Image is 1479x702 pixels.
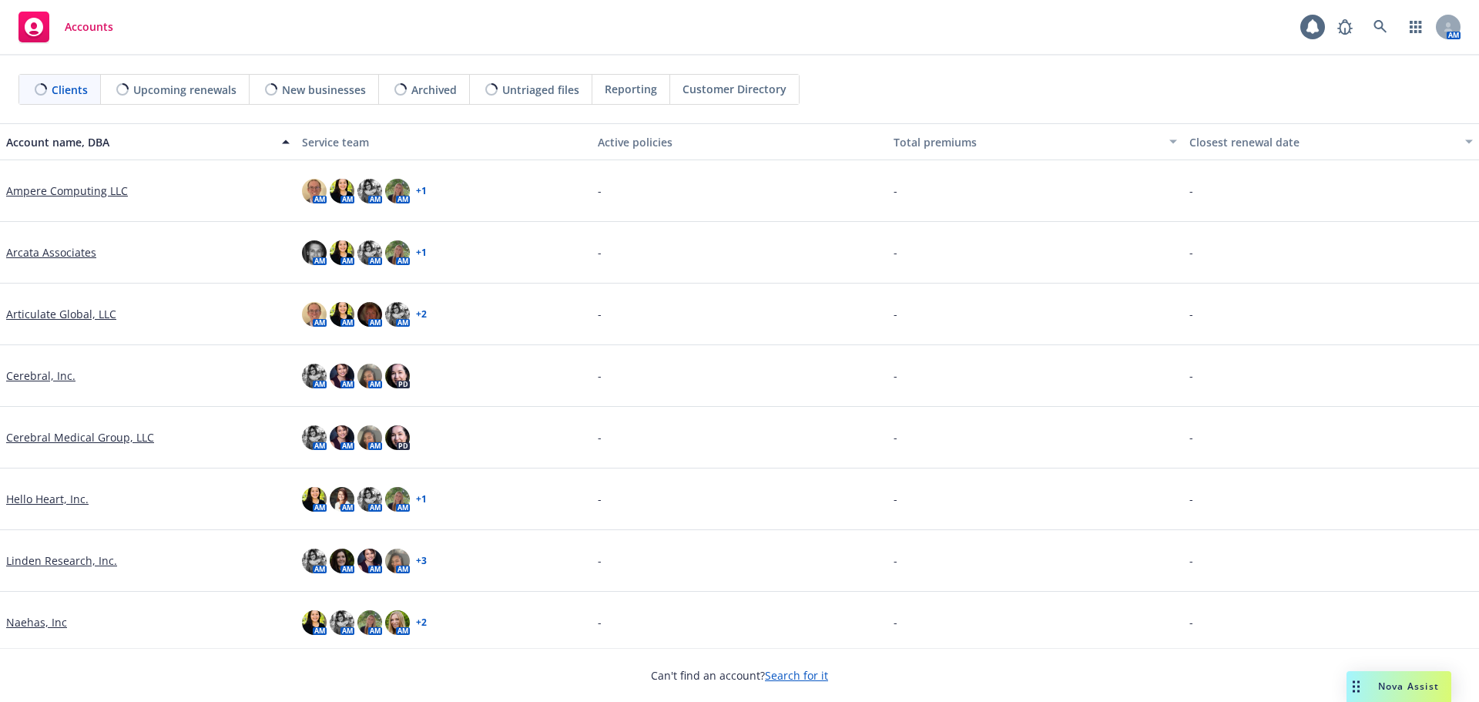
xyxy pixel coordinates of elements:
[598,183,602,199] span: -
[1347,671,1366,702] div: Drag to move
[894,553,897,569] span: -
[385,240,410,265] img: photo
[1189,244,1193,260] span: -
[1365,12,1396,42] a: Search
[330,425,354,450] img: photo
[52,82,88,98] span: Clients
[357,240,382,265] img: photo
[416,556,427,566] a: + 3
[385,179,410,203] img: photo
[12,5,119,49] a: Accounts
[765,668,828,683] a: Search for it
[302,364,327,388] img: photo
[385,425,410,450] img: photo
[1189,183,1193,199] span: -
[302,302,327,327] img: photo
[1189,614,1193,630] span: -
[385,364,410,388] img: photo
[894,244,897,260] span: -
[894,491,897,507] span: -
[1189,134,1456,150] div: Closest renewal date
[357,487,382,512] img: photo
[894,134,1160,150] div: Total premiums
[502,82,579,98] span: Untriaged files
[416,186,427,196] a: + 1
[1189,553,1193,569] span: -
[385,610,410,635] img: photo
[302,134,585,150] div: Service team
[894,368,897,384] span: -
[598,491,602,507] span: -
[6,368,75,384] a: Cerebral, Inc.
[894,429,897,445] span: -
[296,123,592,160] button: Service team
[598,368,602,384] span: -
[1189,306,1193,322] span: -
[282,82,366,98] span: New businesses
[385,302,410,327] img: photo
[598,553,602,569] span: -
[357,179,382,203] img: photo
[598,244,602,260] span: -
[330,240,354,265] img: photo
[302,425,327,450] img: photo
[1378,680,1439,693] span: Nova Assist
[416,495,427,504] a: + 1
[598,306,602,322] span: -
[6,553,117,569] a: Linden Research, Inc.
[6,306,116,322] a: Articulate Global, LLC
[302,610,327,635] img: photo
[6,429,154,445] a: Cerebral Medical Group, LLC
[651,667,828,684] span: Can't find an account?
[385,487,410,512] img: photo
[357,364,382,388] img: photo
[302,179,327,203] img: photo
[330,179,354,203] img: photo
[6,183,128,199] a: Ampere Computing LLC
[6,491,89,507] a: Hello Heart, Inc.
[605,81,657,97] span: Reporting
[598,429,602,445] span: -
[894,614,897,630] span: -
[1189,491,1193,507] span: -
[330,302,354,327] img: photo
[598,614,602,630] span: -
[302,240,327,265] img: photo
[1189,429,1193,445] span: -
[6,614,67,630] a: Naehas, Inc
[598,134,881,150] div: Active policies
[894,183,897,199] span: -
[416,248,427,257] a: + 1
[357,549,382,573] img: photo
[416,310,427,319] a: + 2
[411,82,457,98] span: Archived
[302,487,327,512] img: photo
[357,425,382,450] img: photo
[682,81,786,97] span: Customer Directory
[6,134,273,150] div: Account name, DBA
[330,610,354,635] img: photo
[1330,12,1360,42] a: Report a Bug
[6,244,96,260] a: Arcata Associates
[1400,12,1431,42] a: Switch app
[330,549,354,573] img: photo
[592,123,887,160] button: Active policies
[1183,123,1479,160] button: Closest renewal date
[330,364,354,388] img: photo
[1189,368,1193,384] span: -
[1347,671,1451,702] button: Nova Assist
[357,610,382,635] img: photo
[302,549,327,573] img: photo
[330,487,354,512] img: photo
[65,21,113,33] span: Accounts
[385,549,410,573] img: photo
[416,618,427,627] a: + 2
[887,123,1183,160] button: Total premiums
[133,82,236,98] span: Upcoming renewals
[894,306,897,322] span: -
[357,302,382,327] img: photo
